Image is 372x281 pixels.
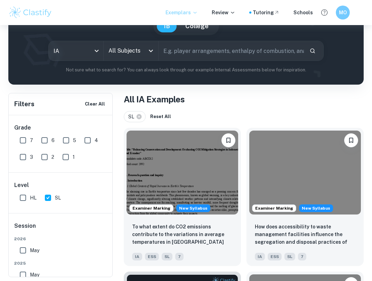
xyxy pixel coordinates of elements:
[148,111,173,122] button: Reset All
[73,136,76,144] span: 5
[132,253,142,260] span: IA
[159,41,304,61] input: E.g. player arrangements, enthalpy of combustion, analysis of a big city...
[83,99,107,109] button: Clear All
[14,181,107,189] h6: Level
[268,253,282,260] span: ESS
[14,99,34,109] h6: Filters
[124,111,146,122] div: SL
[130,205,173,211] span: Examiner Marking
[55,194,61,202] span: SL
[124,93,364,106] h1: All IA Examples
[145,253,159,260] span: ESS
[157,20,177,32] button: IB
[8,6,52,19] img: Clastify logo
[255,253,265,260] span: IA
[178,20,216,32] button: College
[30,153,33,161] span: 3
[51,136,55,144] span: 6
[73,153,75,161] span: 1
[49,41,103,61] div: IA
[284,253,295,260] span: SL
[246,128,364,266] a: Examiner MarkingStarting from the May 2026 session, the ESS IA requirements have changed. We crea...
[124,128,241,266] a: Examiner MarkingStarting from the May 2026 session, the ESS IA requirements have changed. We crea...
[339,9,347,16] h6: MO
[293,9,313,16] a: Schools
[162,253,172,260] span: SL
[14,236,107,242] span: 2026
[318,7,330,18] button: Help and Feedback
[175,253,184,260] span: 7
[14,222,107,236] h6: Session
[30,271,39,279] span: May
[212,9,235,16] p: Review
[165,9,198,16] p: Exemplars
[252,205,296,211] span: Examiner Marking
[255,223,355,247] p: How does accessibility to waste management facilities influence the segregation and disposal prac...
[14,260,107,266] span: 2025
[344,133,358,147] button: Bookmark
[132,223,233,247] p: To what extent do CO2 emissions contribute to the variations in average temperatures in Indonesia...
[298,253,306,260] span: 7
[30,194,37,202] span: HL
[249,131,361,214] img: ESS IA example thumbnail: How does accessibility to waste manageme
[30,136,33,144] span: 7
[176,204,210,212] span: New Syllabus
[95,136,98,144] span: 4
[128,113,137,120] span: SL
[221,133,235,147] button: Bookmark
[253,9,280,16] a: Tutoring
[51,153,54,161] span: 2
[146,46,156,56] button: Open
[299,204,333,212] div: Starting from the May 2026 session, the ESS IA requirements have changed. We created this exempla...
[176,204,210,212] div: Starting from the May 2026 session, the ESS IA requirements have changed. We created this exempla...
[14,67,358,73] p: Not sure what to search for? You can always look through our example Internal Assessments below f...
[30,247,39,254] span: May
[14,124,107,132] h6: Grade
[299,204,333,212] span: New Syllabus
[127,131,238,214] img: ESS IA example thumbnail: To what extent do CO2 emissions contribu
[336,6,350,19] button: MO
[307,45,318,57] button: Search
